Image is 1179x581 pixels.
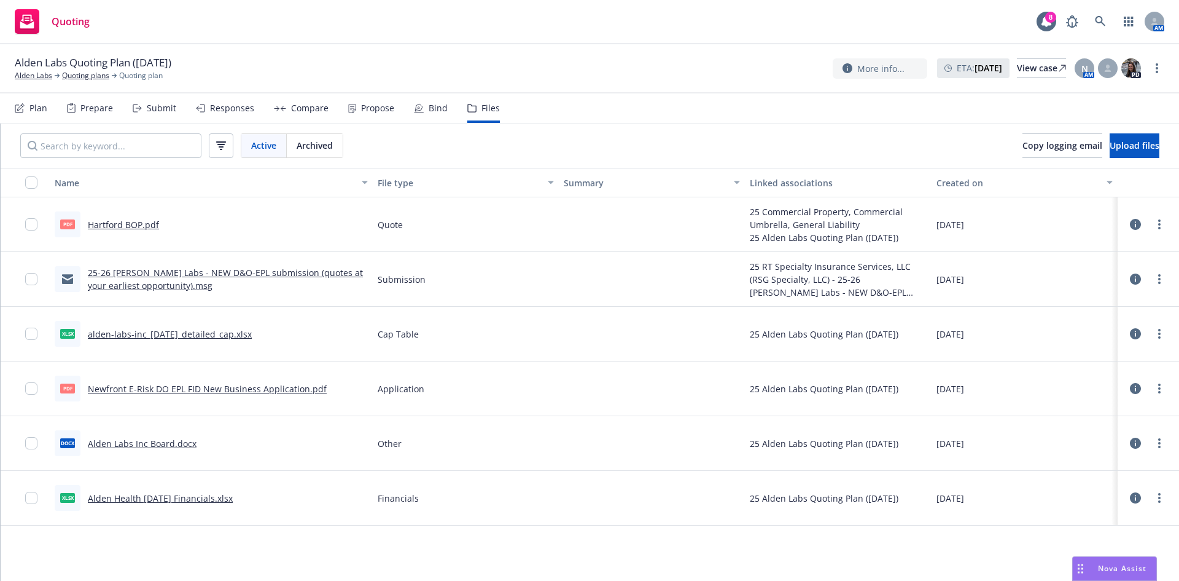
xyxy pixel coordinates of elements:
button: Nova Assist [1072,556,1157,581]
div: Bind [429,103,448,113]
a: more [1152,326,1167,341]
img: photo [1121,58,1141,78]
span: [DATE] [936,218,964,231]
span: Active [251,139,276,152]
input: Toggle Row Selected [25,328,37,340]
div: Summary [564,176,726,189]
a: more [1152,436,1167,451]
span: More info... [857,62,905,75]
a: more [1152,491,1167,505]
a: Hartford BOP.pdf [88,219,159,231]
div: Prepare [80,103,113,113]
button: Copy logging email [1022,133,1102,158]
span: N [1081,62,1088,75]
button: Name [50,168,373,197]
span: [DATE] [936,437,964,450]
a: Alden Labs [15,70,52,81]
span: Application [378,382,424,395]
span: pdf [60,219,75,229]
span: xlsx [60,329,75,338]
span: Upload files [1110,140,1159,151]
span: [DATE] [936,328,964,341]
div: File type [378,176,540,189]
a: more [1152,272,1167,287]
a: 25-26 [PERSON_NAME] Labs - NEW D&O-EPL submission (quotes at your earliest opportunity).msg [88,267,363,291]
div: Responses [210,103,254,113]
span: Submission [378,273,426,286]
a: Quoting [10,4,95,39]
span: Financials [378,492,419,505]
span: Quote [378,218,403,231]
div: 8 [1045,12,1056,23]
span: Nova Assist [1098,563,1146,574]
div: Compare [291,103,329,113]
div: Drag to move [1073,557,1088,580]
a: Switch app [1116,9,1141,34]
div: 25 Alden Labs Quoting Plan ([DATE]) [750,382,898,395]
button: Summary [559,168,745,197]
input: Search by keyword... [20,133,201,158]
span: pdf [60,384,75,393]
input: Select all [25,176,37,189]
span: [DATE] [936,492,964,505]
a: more [1150,61,1164,76]
div: Name [55,176,354,189]
button: Linked associations [745,168,931,197]
a: more [1152,217,1167,232]
div: 25 RT Specialty Insurance Services, LLC (RSG Specialty, LLC) - 25-26 [PERSON_NAME] Labs - NEW D&O... [750,260,926,299]
span: Other [378,437,402,450]
span: ETA : [957,61,1002,74]
span: [DATE] [936,382,964,395]
div: Files [481,103,500,113]
div: Submit [147,103,176,113]
button: File type [373,168,559,197]
div: Created on [936,176,1099,189]
span: Archived [297,139,333,152]
a: Newfront E-Risk DO EPL FID New Business Application.pdf [88,383,327,395]
a: Alden Labs Inc Board.docx [88,438,196,449]
span: Quoting plan [119,70,163,81]
div: Plan [29,103,47,113]
input: Toggle Row Selected [25,273,37,285]
button: More info... [833,58,927,79]
div: 25 Commercial Property, Commercial Umbrella, General Liability [750,205,926,231]
input: Toggle Row Selected [25,382,37,395]
div: Propose [361,103,394,113]
a: alden-labs-inc_[DATE]_detailed_cap.xlsx [88,328,252,340]
div: 25 Alden Labs Quoting Plan ([DATE]) [750,437,898,450]
span: Quoting [52,17,90,26]
div: Linked associations [750,176,926,189]
span: [DATE] [936,273,964,286]
input: Toggle Row Selected [25,437,37,449]
button: Upload files [1110,133,1159,158]
strong: [DATE] [975,62,1002,74]
div: 25 Alden Labs Quoting Plan ([DATE]) [750,231,926,244]
input: Toggle Row Selected [25,492,37,504]
div: 25 Alden Labs Quoting Plan ([DATE]) [750,492,898,505]
input: Toggle Row Selected [25,218,37,231]
a: Quoting plans [62,70,109,81]
a: more [1152,381,1167,396]
button: Created on [932,168,1118,197]
div: 25 Alden Labs Quoting Plan ([DATE]) [750,328,898,341]
span: xlsx [60,493,75,502]
span: docx [60,438,75,448]
a: Report a Bug [1060,9,1084,34]
span: Alden Labs Quoting Plan ([DATE]) [15,55,171,70]
a: Search [1088,9,1113,34]
a: View case [1017,58,1066,78]
span: Copy logging email [1022,140,1102,151]
span: Cap Table [378,328,419,341]
div: View case [1017,59,1066,77]
a: Alden Health [DATE] Financials.xlsx [88,492,233,504]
